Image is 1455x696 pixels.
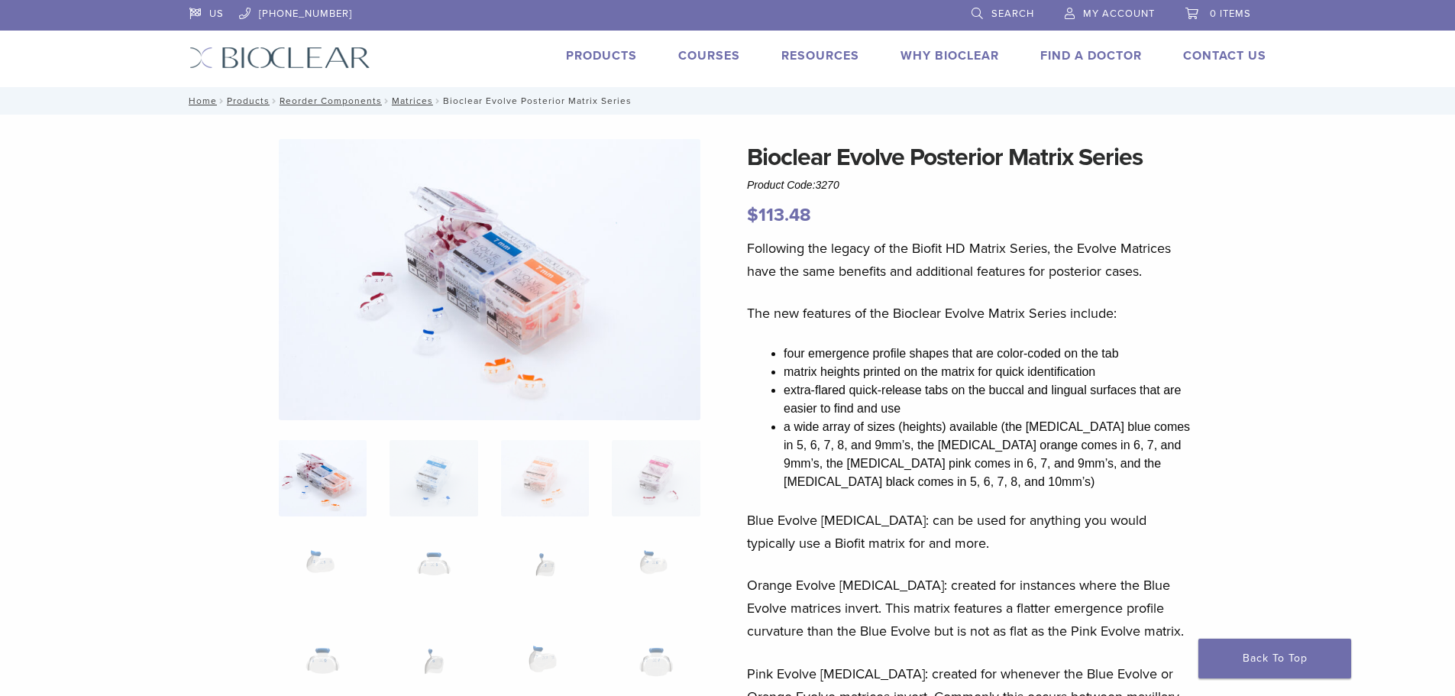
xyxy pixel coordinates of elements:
span: 0 items [1210,8,1251,20]
img: Bioclear [189,47,370,69]
p: Orange Evolve [MEDICAL_DATA]: created for instances where the Blue Evolve matrices invert. This m... [747,574,1196,643]
a: Matrices [392,95,433,106]
li: matrix heights printed on the matrix for quick identification [784,363,1196,381]
img: Bioclear Evolve Posterior Matrix Series - Image 6 [390,536,477,613]
span: / [382,97,392,105]
a: Products [566,48,637,63]
a: Reorder Components [280,95,382,106]
a: Why Bioclear [900,48,999,63]
img: Bioclear Evolve Posterior Matrix Series - Image 4 [612,440,700,516]
p: Blue Evolve [MEDICAL_DATA]: can be used for anything you would typically use a Biofit matrix for ... [747,509,1196,555]
img: Bioclear Evolve Posterior Matrix Series - Image 5 [279,536,367,613]
img: Bioclear Evolve Posterior Matrix Series - Image 8 [612,536,700,613]
a: Products [227,95,270,106]
a: Courses [678,48,740,63]
img: Bioclear Evolve Posterior Matrix Series - Image 3 [501,440,589,516]
span: Product Code: [747,179,839,191]
a: Contact Us [1183,48,1266,63]
span: My Account [1083,8,1155,20]
span: / [270,97,280,105]
a: Back To Top [1198,639,1351,678]
img: Evolve-refills-2 [279,139,700,420]
img: Bioclear Evolve Posterior Matrix Series - Image 2 [390,440,477,516]
span: / [433,97,443,105]
li: extra-flared quick-release tabs on the buccal and lingual surfaces that are easier to find and use [784,381,1196,418]
span: Search [991,8,1034,20]
a: Home [184,95,217,106]
bdi: 113.48 [747,204,811,226]
span: 3270 [816,179,839,191]
a: Resources [781,48,859,63]
li: a wide array of sizes (heights) available (the [MEDICAL_DATA] blue comes in 5, 6, 7, 8, and 9mm’s... [784,418,1196,491]
a: Find A Doctor [1040,48,1142,63]
img: Evolve-refills-2-324x324.jpg [279,440,367,516]
img: Bioclear Evolve Posterior Matrix Series - Image 7 [501,536,589,613]
span: $ [747,204,758,226]
nav: Bioclear Evolve Posterior Matrix Series [178,87,1278,115]
p: The new features of the Bioclear Evolve Matrix Series include: [747,302,1196,325]
p: Following the legacy of the Biofit HD Matrix Series, the Evolve Matrices have the same benefits a... [747,237,1196,283]
span: / [217,97,227,105]
h1: Bioclear Evolve Posterior Matrix Series [747,139,1196,176]
li: four emergence profile shapes that are color-coded on the tab [784,345,1196,363]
